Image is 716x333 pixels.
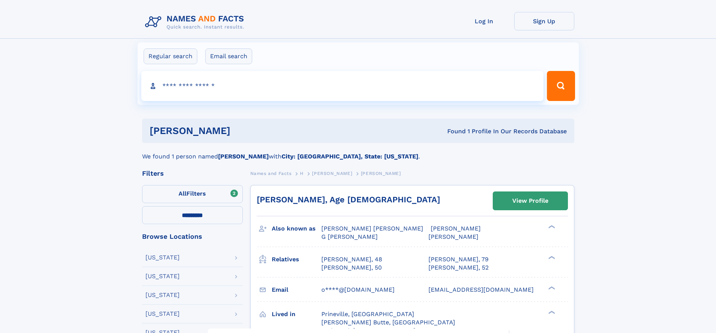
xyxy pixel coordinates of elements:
[144,48,197,64] label: Regular search
[431,225,481,232] span: [PERSON_NAME]
[493,192,568,210] a: View Profile
[321,255,382,264] a: [PERSON_NAME], 48
[514,12,574,30] a: Sign Up
[145,292,180,298] div: [US_STATE]
[257,195,440,204] a: [PERSON_NAME], Age [DEMOGRAPHIC_DATA]
[141,71,544,101] input: search input
[142,12,250,32] img: Logo Names and Facts
[321,233,378,240] span: G [PERSON_NAME]
[546,225,556,229] div: ❯
[312,169,352,178] a: [PERSON_NAME]
[321,319,455,326] span: [PERSON_NAME] Butte, [GEOGRAPHIC_DATA]
[272,308,321,321] h3: Lived in
[300,169,304,178] a: H
[145,311,180,317] div: [US_STATE]
[205,48,252,64] label: Email search
[142,233,243,240] div: Browse Locations
[142,170,243,177] div: Filters
[512,192,548,209] div: View Profile
[454,12,514,30] a: Log In
[300,171,304,176] span: H
[272,283,321,296] h3: Email
[250,169,292,178] a: Names and Facts
[272,222,321,235] h3: Also known as
[142,185,243,203] label: Filters
[272,253,321,266] h3: Relatives
[547,71,575,101] button: Search Button
[546,285,556,290] div: ❯
[321,310,414,318] span: Prineville, [GEOGRAPHIC_DATA]
[339,127,567,136] div: Found 1 Profile In Our Records Database
[282,153,418,160] b: City: [GEOGRAPHIC_DATA], State: [US_STATE]
[428,255,489,264] a: [PERSON_NAME], 79
[546,310,556,315] div: ❯
[428,264,489,272] a: [PERSON_NAME], 52
[312,171,352,176] span: [PERSON_NAME]
[546,255,556,260] div: ❯
[179,190,186,197] span: All
[321,264,382,272] a: [PERSON_NAME], 50
[218,153,269,160] b: [PERSON_NAME]
[142,143,574,161] div: We found 1 person named with .
[361,171,401,176] span: [PERSON_NAME]
[150,126,339,136] h1: [PERSON_NAME]
[428,233,478,240] span: [PERSON_NAME]
[145,273,180,279] div: [US_STATE]
[321,225,423,232] span: [PERSON_NAME] [PERSON_NAME]
[145,255,180,261] div: [US_STATE]
[428,286,534,293] span: [EMAIL_ADDRESS][DOMAIN_NAME]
